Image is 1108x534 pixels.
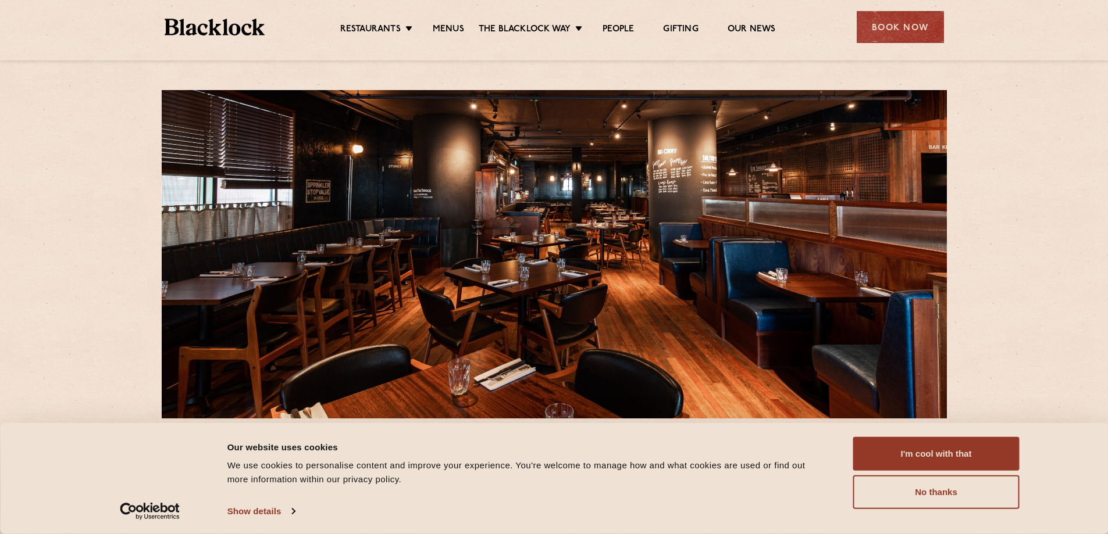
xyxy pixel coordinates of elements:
[227,440,827,454] div: Our website uses cookies
[663,24,698,37] a: Gifting
[857,11,944,43] div: Book Now
[853,475,1020,509] button: No thanks
[227,458,827,486] div: We use cookies to personalise content and improve your experience. You're welcome to manage how a...
[340,24,401,37] a: Restaurants
[165,19,265,35] img: BL_Textured_Logo-footer-cropped.svg
[853,437,1020,471] button: I'm cool with that
[479,24,571,37] a: The Blacklock Way
[433,24,464,37] a: Menus
[227,503,295,520] a: Show details
[603,24,634,37] a: People
[99,503,201,520] a: Usercentrics Cookiebot - opens in a new window
[728,24,776,37] a: Our News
